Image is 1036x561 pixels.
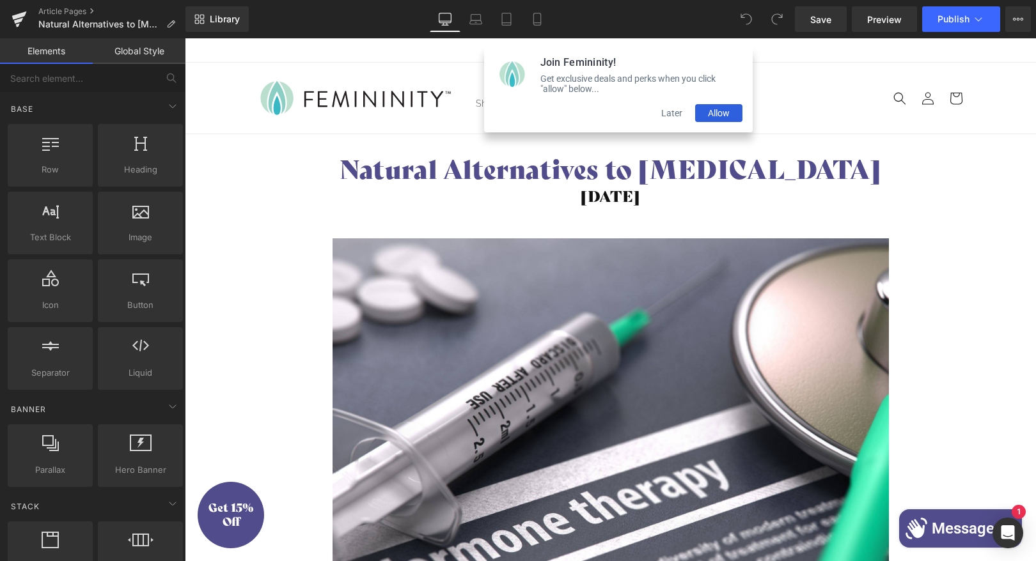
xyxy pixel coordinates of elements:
span: Liquid [102,366,179,380]
div: Open Intercom Messenger [993,518,1023,548]
span: Button [102,298,179,312]
h1: Natural Alternatives to [MEDICAL_DATA] [148,115,704,148]
span: Publish [938,14,969,24]
span: Preview [867,13,902,26]
span: Base [10,103,35,115]
a: Vaginal Moisturizers for Dryness for Menopause & Intimacy [69,37,271,82]
span: Text Block [12,231,89,244]
span: Banner [10,403,47,415]
a: Desktop [430,6,460,32]
span: Icon [12,298,89,312]
span: Free Shipping On All Orders [359,6,492,16]
span: Image [102,231,179,244]
span: Shop [291,59,313,71]
span: Row [12,163,89,176]
span: Natural Alternatives to [MEDICAL_DATA] [38,19,161,29]
a: Preview [852,6,917,32]
a: Global Style [93,38,185,64]
button: Redo [764,6,790,32]
button: Undo [734,6,759,32]
h2: Join Femininity! [356,18,558,30]
a: Article Pages [38,6,185,17]
span: Stack [10,500,41,512]
p: Get exclusive deals and perks when you click "allow" below... [356,35,558,56]
span: Library [210,13,240,25]
img: Vaginal Moisturizers for Dryness for Menopause & Intimacy [74,42,266,77]
button: Allow [510,66,558,84]
button: Publish [922,6,1000,32]
span: Parallax [12,463,89,477]
a: Laptop [460,6,491,32]
span: Heading [102,163,179,176]
a: Mobile [522,6,553,32]
span: Separator [12,366,89,380]
h2: [DATE] [148,148,704,168]
summary: Search [701,46,729,74]
a: Tablet [491,6,522,32]
button: More [1005,6,1031,32]
button: Later [464,66,510,84]
span: Save [810,13,831,26]
span: Hero Banner [102,463,179,477]
summary: Shop [283,52,331,79]
a: New Library [185,6,249,32]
